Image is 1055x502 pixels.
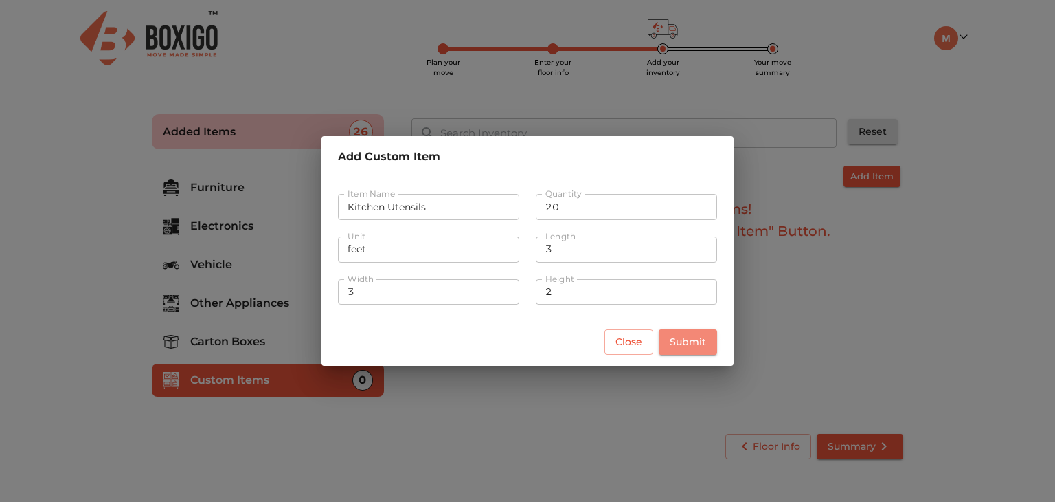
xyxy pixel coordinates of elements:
[604,329,653,355] button: Close
[536,279,717,305] input: Height
[659,329,717,355] button: Submit
[615,334,642,351] span: Close
[670,334,706,351] span: Submit
[338,279,519,305] input: Width
[338,147,717,166] h6: Add Custom Item
[338,194,519,220] input: Item Name
[338,237,519,263] input: Unit
[536,237,717,263] input: Length
[536,194,717,220] input: Quantity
